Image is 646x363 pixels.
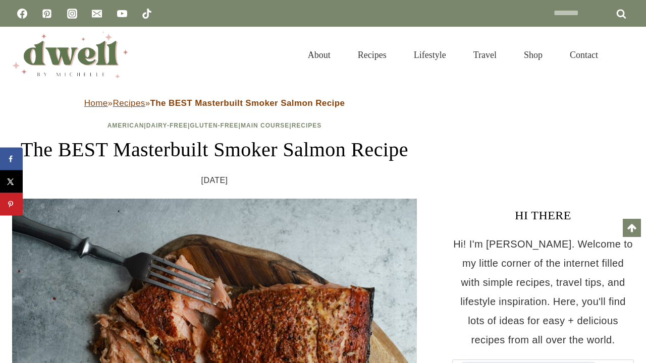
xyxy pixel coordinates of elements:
a: Recipes [113,98,145,108]
span: » » [84,98,345,108]
time: [DATE] [201,173,228,188]
a: Email [87,4,107,24]
p: Hi! I'm [PERSON_NAME]. Welcome to my little corner of the internet filled with simple recipes, tr... [452,234,634,349]
h1: The BEST Masterbuilt Smoker Salmon Recipe [12,135,417,165]
img: DWELL by michelle [12,32,128,78]
a: Contact [556,37,612,73]
strong: The BEST Masterbuilt Smoker Salmon Recipe [150,98,345,108]
a: Scroll to top [623,219,641,237]
a: Facebook [12,4,32,24]
a: Gluten-Free [190,122,238,129]
a: Dairy-Free [146,122,188,129]
h3: HI THERE [452,206,634,224]
a: Lifestyle [400,37,460,73]
a: Travel [460,37,510,73]
a: Pinterest [37,4,57,24]
button: View Search Form [617,46,634,64]
a: American [107,122,144,129]
a: Recipes [344,37,400,73]
a: Main Course [241,122,289,129]
a: Recipes [292,122,322,129]
a: Home [84,98,108,108]
a: TikTok [137,4,157,24]
a: YouTube [112,4,132,24]
a: Shop [510,37,556,73]
nav: Primary Navigation [294,37,612,73]
a: About [294,37,344,73]
a: Instagram [62,4,82,24]
span: | | | | [107,122,322,129]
